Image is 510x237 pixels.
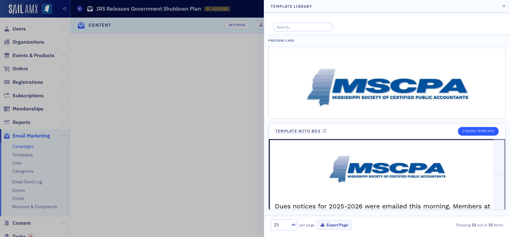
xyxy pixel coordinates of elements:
a: Template with Box [275,129,327,133]
h4: Template Library [271,3,312,9]
span: Preview Card [268,38,294,43]
label: per page [299,222,315,228]
div: Showing out of items [430,222,503,228]
button: Export Page [317,220,352,230]
strong: 13 [470,222,477,228]
strong: 13 [487,222,494,228]
input: Search… [273,23,333,31]
button: Choose Template [458,127,499,136]
div: 25 [274,222,288,228]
